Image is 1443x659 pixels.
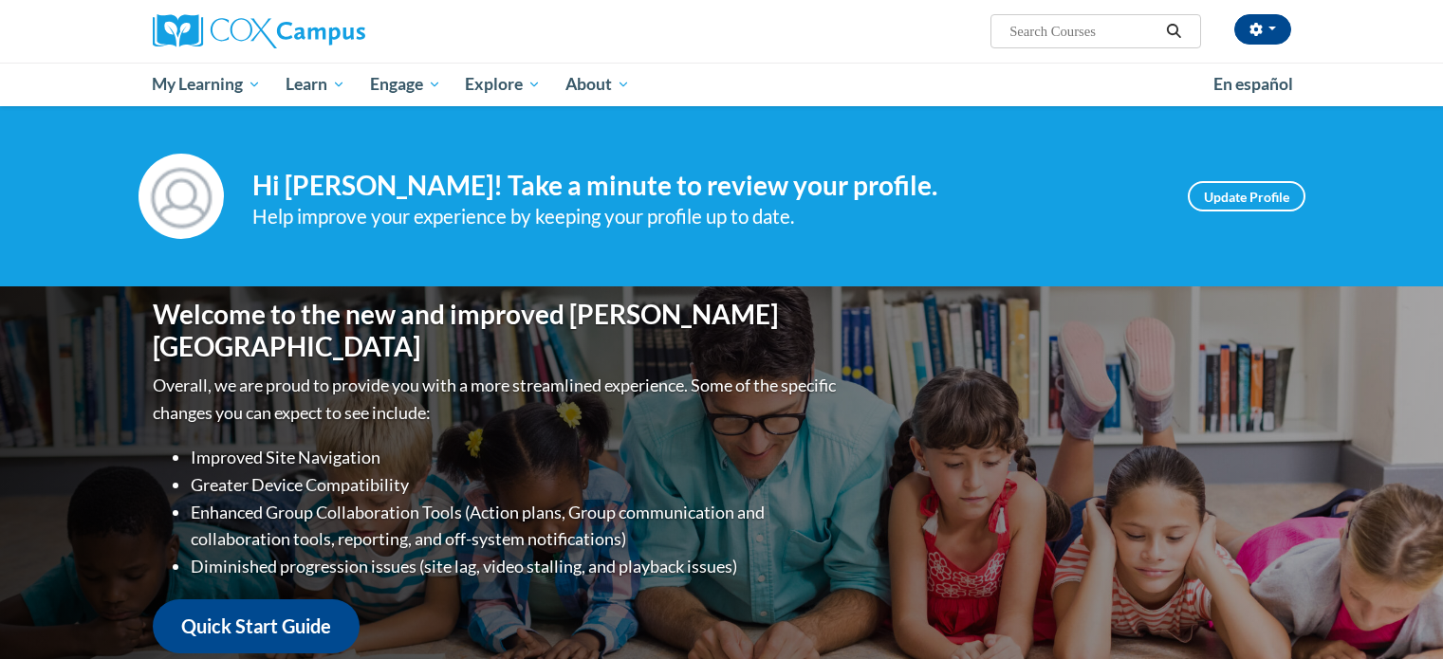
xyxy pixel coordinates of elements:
[1367,583,1428,644] iframe: Button to launch messaging window
[453,63,553,106] a: Explore
[1213,74,1293,94] span: En español
[252,170,1159,202] h4: Hi [PERSON_NAME]! Take a minute to review your profile.
[553,63,642,106] a: About
[191,471,841,499] li: Greater Device Compatibility
[124,63,1320,106] div: Main menu
[153,14,513,48] a: Cox Campus
[153,299,841,362] h1: Welcome to the new and improved [PERSON_NAME][GEOGRAPHIC_DATA]
[1188,181,1305,211] a: Update Profile
[191,553,841,580] li: Diminished progression issues (site lag, video stalling, and playback issues)
[153,14,365,48] img: Cox Campus
[191,444,841,471] li: Improved Site Navigation
[153,599,360,653] a: Quick Start Guide
[465,73,541,96] span: Explore
[1008,20,1159,43] input: Search Courses
[358,63,453,106] a: Engage
[370,73,441,96] span: Engage
[191,499,841,554] li: Enhanced Group Collaboration Tools (Action plans, Group communication and collaboration tools, re...
[273,63,358,106] a: Learn
[286,73,345,96] span: Learn
[1159,20,1188,43] button: Search
[1234,14,1291,45] button: Account Settings
[139,154,224,239] img: Profile Image
[565,73,630,96] span: About
[153,372,841,427] p: Overall, we are proud to provide you with a more streamlined experience. Some of the specific cha...
[1201,64,1305,104] a: En español
[152,73,261,96] span: My Learning
[140,63,274,106] a: My Learning
[252,201,1159,232] div: Help improve your experience by keeping your profile up to date.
